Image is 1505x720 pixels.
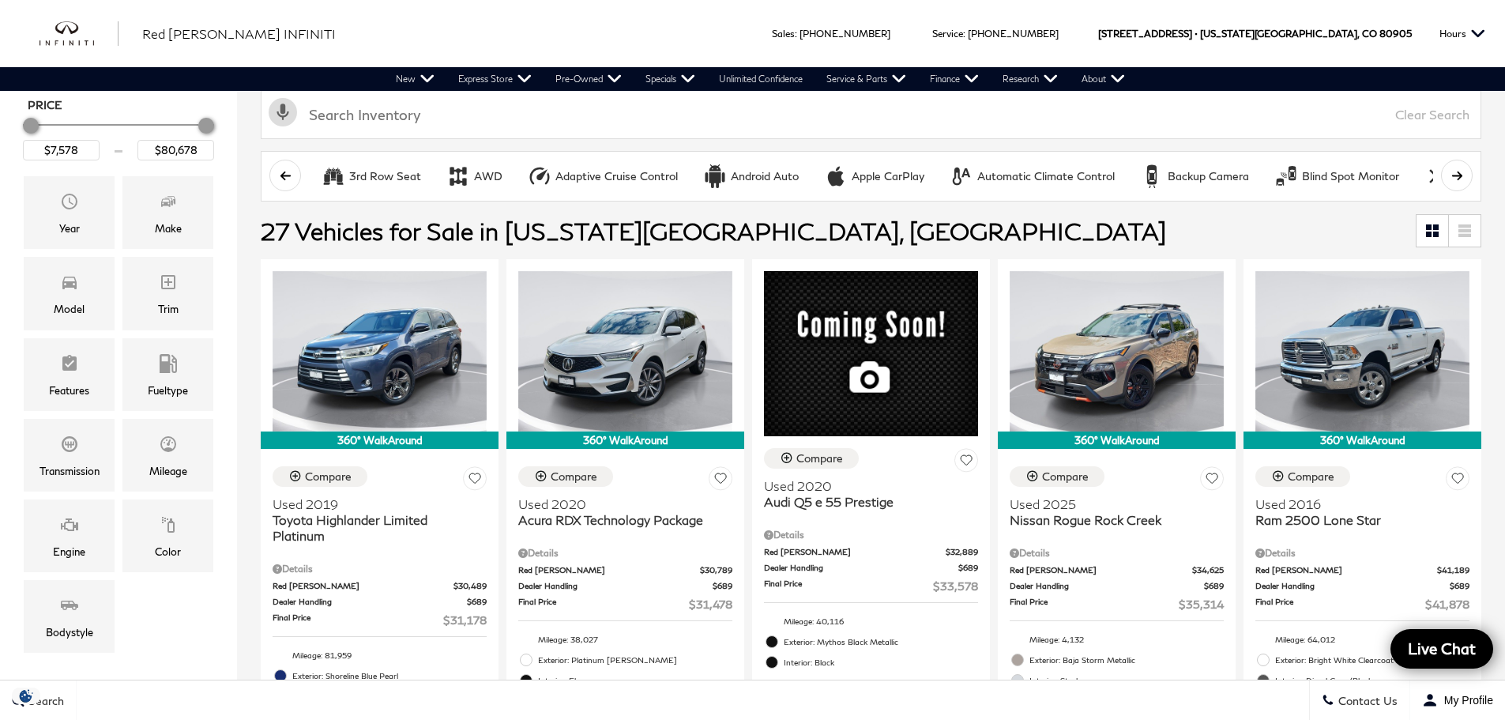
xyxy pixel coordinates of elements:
[1288,469,1334,484] div: Compare
[991,67,1070,91] a: Research
[142,25,336,43] a: Red [PERSON_NAME] INFINITI
[795,28,797,40] span: :
[1042,469,1089,484] div: Compare
[1255,546,1469,560] div: Pricing Details - Ram 2500 Lone Star
[707,67,815,91] a: Unlimited Confidence
[518,271,732,432] img: 2020 Acura RDX Technology Package
[1437,564,1469,576] span: $41,189
[998,432,1236,449] div: 360° WalkAround
[518,512,721,528] span: Acura RDX Technology Package
[824,164,848,188] div: Apple CarPlay
[305,469,352,484] div: Compare
[1255,466,1350,487] button: Compare Vehicle
[815,67,918,91] a: Service & Parts
[24,257,115,330] div: ModelModel
[764,528,978,542] div: Pricing Details - Audi Q5 e 55 Prestige
[764,494,966,510] span: Audi Q5 e 55 Prestige
[122,499,213,572] div: ColorColor
[1010,596,1179,613] span: Final Price
[1302,169,1399,183] div: Blind Spot Monitor
[269,98,297,126] svg: Click to toggle on voice search
[60,431,79,462] span: Transmission
[142,26,336,41] span: Red [PERSON_NAME] INFINITI
[159,431,178,462] span: Mileage
[1255,512,1458,528] span: Ram 2500 Lone Star
[23,140,100,160] input: Minimum
[764,271,978,436] img: 2020 Audi Q5 e 55 Prestige
[453,580,487,592] span: $30,489
[273,645,487,665] li: Mileage: 81,959
[1275,673,1469,688] span: Interior: Diesel Gray/Black
[122,338,213,411] div: FueltypeFueltype
[932,28,963,40] span: Service
[273,466,367,487] button: Compare Vehicle
[322,164,345,188] div: 3rd Row Seat
[852,169,924,183] div: Apple CarPlay
[1010,564,1192,576] span: Red [PERSON_NAME]
[1010,580,1224,592] a: Dealer Handling $689
[772,28,795,40] span: Sales
[273,612,443,628] span: Final Price
[528,164,551,188] div: Adaptive Cruise Control
[1029,673,1224,688] span: Interior: Steel
[443,612,487,628] span: $31,178
[46,624,93,641] div: Bodystyle
[155,543,181,560] div: Color
[384,67,446,91] a: New
[1410,680,1505,720] button: Open user profile menu
[1255,496,1458,512] span: Used 2016
[784,654,978,670] span: Interior: Black
[1255,564,1469,576] a: Red [PERSON_NAME] $41,189
[689,596,732,613] span: $31,478
[544,67,634,91] a: Pre-Owned
[53,543,85,560] div: Engine
[273,596,487,608] a: Dealer Handling $689
[24,338,115,411] div: FeaturesFeatures
[538,673,732,688] span: Interior: Ebony
[155,220,182,237] div: Make
[815,160,933,193] button: Apple CarPlayApple CarPlay
[518,564,732,576] a: Red [PERSON_NAME] $30,789
[1010,271,1224,432] img: 2025 Nissan Rogue Rock Creek
[518,580,732,592] a: Dealer Handling $689
[941,160,1123,193] button: Automatic Climate ControlAutomatic Climate Control
[159,350,178,382] span: Fueltype
[159,188,178,220] span: Make
[1446,466,1469,496] button: Save Vehicle
[703,164,727,188] div: Android Auto
[764,546,946,558] span: Red [PERSON_NAME]
[518,466,613,487] button: Compare Vehicle
[918,67,991,91] a: Finance
[159,269,178,300] span: Trim
[1010,580,1204,592] span: Dealer Handling
[463,466,487,496] button: Save Vehicle
[518,596,732,613] a: Final Price $31,478
[764,562,978,574] a: Dealer Handling $689
[122,257,213,330] div: TrimTrim
[954,448,978,477] button: Save Vehicle
[446,67,544,91] a: Express Store
[24,580,115,653] div: BodystyleBodystyle
[59,220,80,237] div: Year
[273,496,487,544] a: Used 2019Toyota Highlander Limited Platinum
[764,611,978,631] li: Mileage: 40,116
[1255,629,1469,650] li: Mileage: 64,012
[273,596,467,608] span: Dealer Handling
[158,300,179,318] div: Trim
[273,512,475,544] span: Toyota Highlander Limited Platinum
[24,176,115,249] div: YearYear
[538,652,732,668] span: Exterior: Platinum [PERSON_NAME]
[24,419,115,492] div: TransmissionTransmission
[1098,28,1412,40] a: [STREET_ADDRESS] • [US_STATE][GEOGRAPHIC_DATA], CO 80905
[1450,580,1469,592] span: $689
[1255,496,1469,528] a: Used 2016Ram 2500 Lone Star
[1179,596,1224,613] span: $35,314
[713,580,732,592] span: $689
[1400,639,1484,658] span: Live Chat
[963,28,965,40] span: :
[518,496,721,512] span: Used 2020
[273,271,487,432] img: 2019 Toyota Highlander Limited Platinum
[273,562,487,576] div: Pricing Details - Toyota Highlander Limited Platinum
[1275,652,1469,668] span: Exterior: Bright White Clearcoat
[273,580,453,592] span: Red [PERSON_NAME]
